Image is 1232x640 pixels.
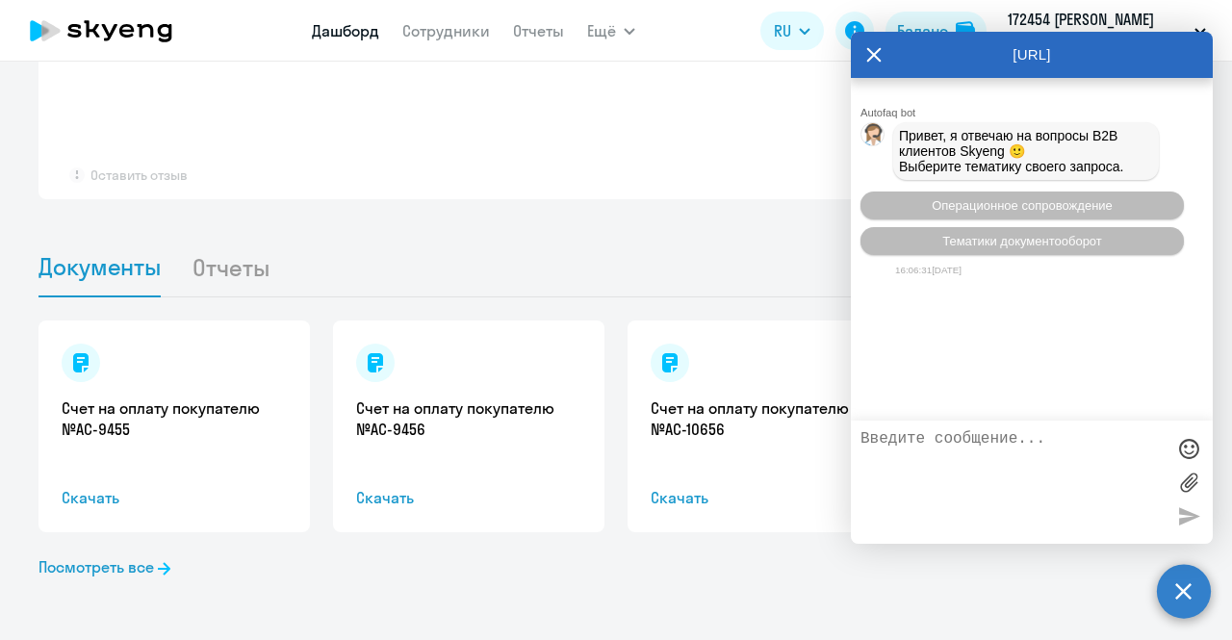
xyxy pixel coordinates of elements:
[861,123,885,151] img: bot avatar
[774,19,791,42] span: RU
[885,12,987,50] button: Балансbalance
[932,198,1113,213] span: Операционное сопровождение
[62,486,287,509] span: Скачать
[651,397,876,440] a: Счет на оплату покупателю №AC-10656
[895,265,962,275] time: 16:06:31[DATE]
[1008,8,1187,54] p: 172454 [PERSON_NAME][DATE] КУПИШУЗ, LaModa КУПИШУЗ, ООО
[587,19,616,42] span: Ещё
[651,486,876,509] span: Скачать
[356,486,581,509] span: Скачать
[942,234,1102,248] span: Тематики документооборот
[62,397,287,440] a: Счет на оплату покупателю №AC-9455
[312,21,379,40] a: Дашборд
[760,12,824,50] button: RU
[38,252,161,281] span: Документы
[860,192,1184,219] button: Операционное сопровождение
[998,8,1216,54] button: 172454 [PERSON_NAME][DATE] КУПИШУЗ, LaModa КУПИШУЗ, ООО
[356,397,581,440] a: Счет на оплату покупателю №AC-9456
[513,21,564,40] a: Отчеты
[956,21,975,40] img: balance
[897,19,948,42] div: Баланс
[860,107,1213,118] div: Autofaq bot
[38,555,170,578] a: Посмотреть все
[38,238,1193,297] ul: Tabs
[402,21,490,40] a: Сотрудники
[1174,468,1203,497] label: Лимит 10 файлов
[587,12,635,50] button: Ещё
[860,227,1184,255] button: Тематики документооборот
[899,128,1124,174] span: Привет, я отвечаю на вопросы B2B клиентов Skyeng 🙂 Выберите тематику своего запроса.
